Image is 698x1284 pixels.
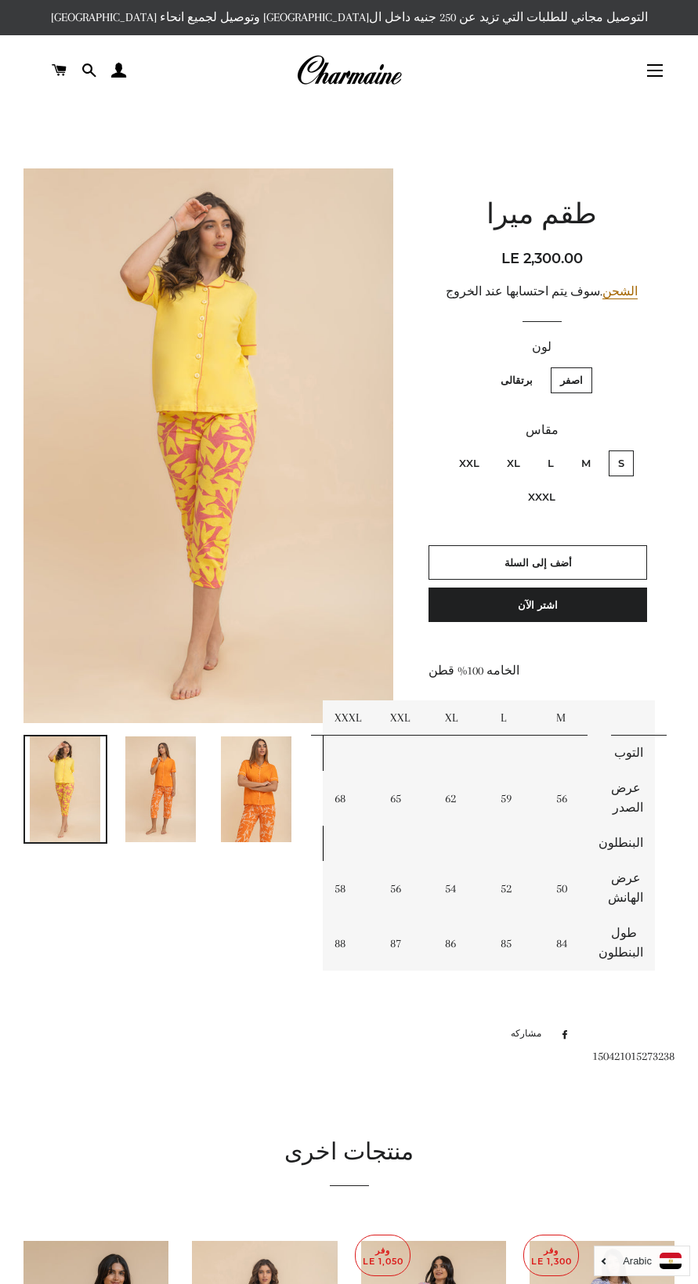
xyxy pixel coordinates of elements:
[623,1256,652,1266] i: Arabic
[296,53,402,88] img: Charmaine Egypt
[544,771,600,826] td: 56
[125,736,196,842] img: تحميل الصورة في عارض المعرض ، طقم ميرا
[599,916,655,971] td: طول البنطلون
[221,736,291,842] img: تحميل الصورة في عارض المعرض ، طقم ميرا
[524,1235,578,1275] p: وفر LE 1,300
[433,700,489,736] td: XL
[602,284,638,299] a: الشحن
[450,450,489,476] label: XXL
[429,588,647,622] button: اشتر الآن
[599,826,655,861] td: البنطلون
[519,484,565,510] label: XXXL
[378,861,434,916] td: 56
[429,545,647,580] button: أضف إلى السلة
[602,1253,682,1269] a: Arabic
[429,282,655,302] div: .سوف يتم احتسابها عند الخروج
[378,916,434,971] td: 87
[429,661,655,1010] div: الخامه 100% قطن
[323,700,378,736] td: XXXL
[323,771,378,826] td: 68
[599,736,655,771] td: التوب
[497,450,530,476] label: XL
[356,1235,410,1275] p: وفر LE 1,050
[538,450,563,476] label: L
[429,197,655,236] h1: طقم ميرا
[511,1025,549,1043] span: مشاركه
[489,771,544,826] td: 59
[599,771,655,826] td: عرض الصدر
[544,700,600,736] td: M
[378,700,434,736] td: XXL
[572,450,600,476] label: M
[505,556,572,569] span: أضف إلى السلة
[501,250,583,267] span: LE 2,300.00
[433,916,489,971] td: 86
[323,916,378,971] td: 88
[24,168,393,723] img: طقم ميرا
[30,736,100,842] img: تحميل الصورة في عارض المعرض ، طقم ميرا
[24,1137,674,1170] h2: منتجات اخرى
[544,916,600,971] td: 84
[323,861,378,916] td: 58
[433,771,489,826] td: 62
[599,861,655,916] td: عرض الهانش
[429,421,655,440] label: مقاس
[489,700,544,736] td: L
[609,450,634,476] label: S
[592,1049,674,1063] span: 150421015273238
[489,916,544,971] td: 85
[433,861,489,916] td: 54
[378,771,434,826] td: 65
[551,367,592,393] label: اصفر
[429,338,655,357] label: لون
[489,861,544,916] td: 52
[491,367,542,393] label: برتقالى
[544,861,600,916] td: 50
